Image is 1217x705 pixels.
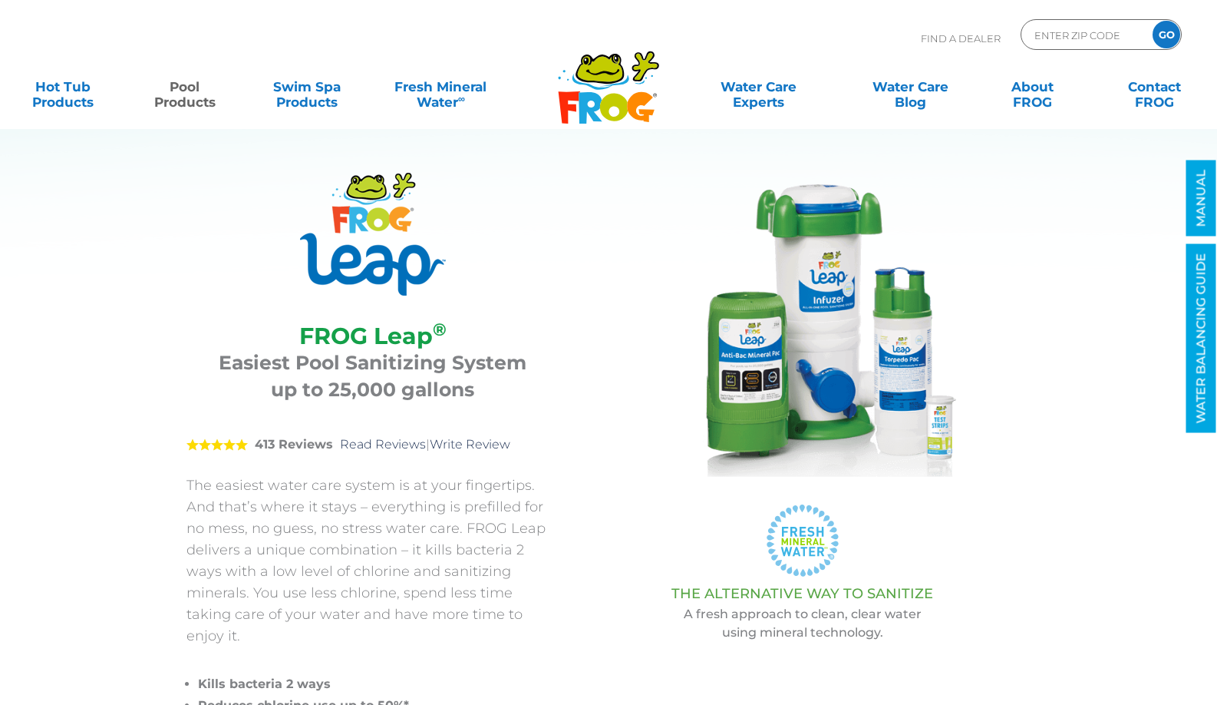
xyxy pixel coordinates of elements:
[433,319,447,340] sup: ®
[549,31,668,124] img: Frog Products Logo
[381,71,500,102] a: Fresh MineralWater∞
[430,437,510,452] a: Write Review
[198,674,559,695] li: Kills bacteria 2 ways
[186,415,559,475] div: |
[255,437,333,452] strong: 413 Reviews
[206,349,539,403] h3: Easiest Pool Sanitizing System up to 25,000 gallons
[1153,21,1180,48] input: GO
[458,93,465,104] sup: ∞
[300,173,446,296] img: Product Logo
[259,71,355,102] a: Swim SpaProducts
[681,71,836,102] a: Water CareExperts
[1186,244,1216,433] a: WATER BALANCING GUIDE
[984,71,1080,102] a: AboutFROG
[186,475,559,647] p: The easiest water care system is at your fingertips. And that’s where it stays – everything is pr...
[862,71,958,102] a: Water CareBlog
[597,605,1008,642] p: A fresh approach to clean, clear water using mineral technology.
[1107,71,1202,102] a: ContactFROG
[1186,161,1216,237] a: MANUAL
[206,323,539,349] h2: FROG Leap
[137,71,233,102] a: PoolProducts
[921,19,1001,58] p: Find A Dealer
[15,71,110,102] a: Hot TubProducts
[597,586,1008,601] h3: THE ALTERNATIVE WAY TO SANITIZE
[186,439,248,451] span: 5
[340,437,426,452] a: Read Reviews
